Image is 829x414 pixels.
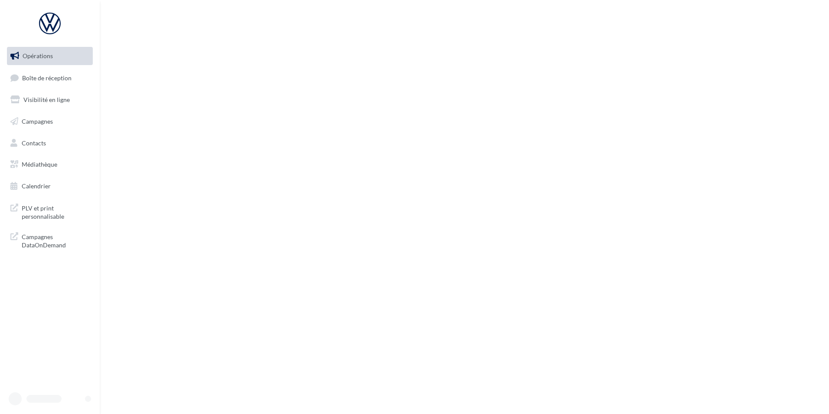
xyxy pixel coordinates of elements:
a: Calendrier [5,177,95,195]
a: Opérations [5,47,95,65]
a: PLV et print personnalisable [5,199,95,224]
span: Campagnes [22,118,53,125]
span: PLV et print personnalisable [22,202,89,221]
span: Campagnes DataOnDemand [22,231,89,250]
span: Opérations [23,52,53,59]
span: Contacts [22,139,46,146]
span: Boîte de réception [22,74,72,81]
a: Campagnes DataOnDemand [5,227,95,253]
a: Campagnes [5,112,95,131]
span: Visibilité en ligne [23,96,70,103]
a: Boîte de réception [5,69,95,87]
span: Médiathèque [22,161,57,168]
a: Médiathèque [5,155,95,174]
a: Visibilité en ligne [5,91,95,109]
span: Calendrier [22,182,51,190]
a: Contacts [5,134,95,152]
